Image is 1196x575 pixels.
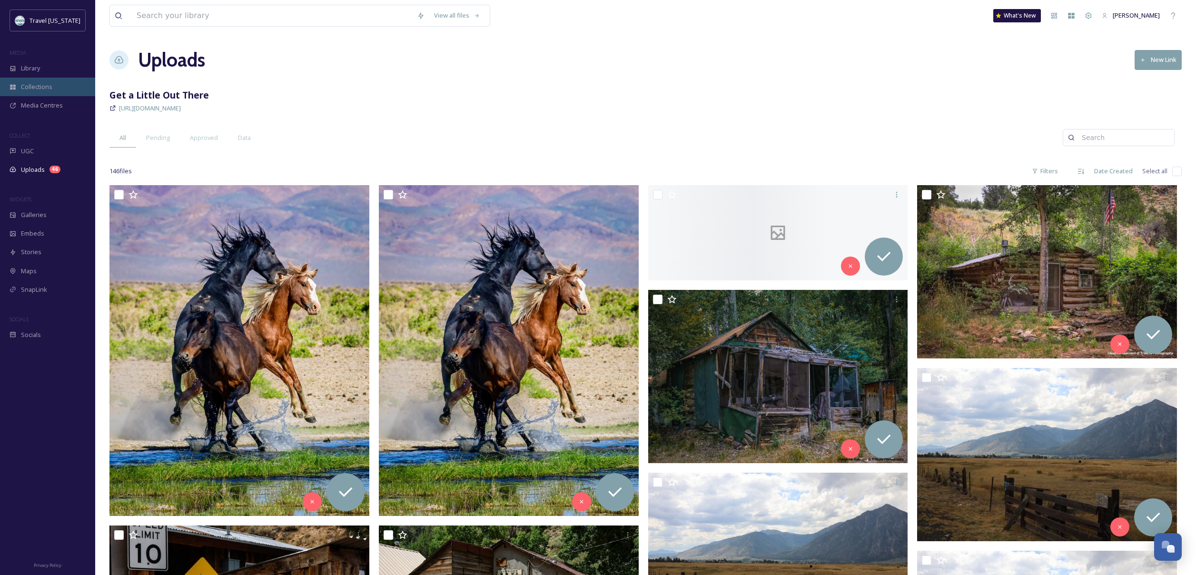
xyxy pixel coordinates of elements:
[10,196,31,203] span: WIDGETS
[1077,128,1169,147] input: Search
[238,133,251,142] span: Data
[21,248,41,257] span: Stories
[10,132,30,139] span: COLLECT
[21,229,44,238] span: Embeds
[1142,167,1167,176] span: Select all
[917,185,1177,358] img: ext_1758349468.98959_ask_4_andy@yahoo.com-0S6A2590.jpeg
[1097,6,1165,25] a: [PERSON_NAME]
[21,147,34,156] span: UGC
[21,165,45,174] span: Uploads
[49,166,60,173] div: 46
[34,559,61,570] a: Privacy Policy
[109,185,369,516] img: ext_1758684423.659284_steveomeliaphotography@gmail.com-Dominance!.jpg
[1027,162,1063,180] div: Filters
[10,316,29,323] span: SOCIALS
[1089,162,1137,180] div: Date Created
[21,101,63,110] span: Media Centres
[1113,11,1160,20] span: [PERSON_NAME]
[429,6,485,25] a: View all files
[15,16,25,25] img: download.jpeg
[30,16,80,25] span: Travel [US_STATE]
[10,49,26,56] span: MEDIA
[21,330,41,339] span: Socials
[119,104,181,112] span: [URL][DOMAIN_NAME]
[379,185,639,516] img: ext_1758684373.244589_steveomeliaphotography@gmail.com-Dominance!.jpg
[21,267,37,276] span: Maps
[993,9,1041,22] a: What's New
[119,133,126,142] span: All
[917,368,1177,541] img: ext_1758349421.788665_ask_4_andy@yahoo.com-0S6A3007.jpeg
[648,290,908,463] img: ext_1758349435.256371_ask_4_andy@yahoo.com-0S6A2500.jpeg
[21,210,47,219] span: Galleries
[21,285,47,294] span: SnapLink
[1154,533,1182,561] button: Open Chat
[119,102,181,114] a: [URL][DOMAIN_NAME]
[21,64,40,73] span: Library
[132,5,412,26] input: Search your library
[109,167,132,176] span: 146 file s
[146,133,170,142] span: Pending
[21,82,52,91] span: Collections
[138,46,205,74] a: Uploads
[109,89,209,101] strong: Get a Little Out There
[190,133,218,142] span: Approved
[1135,50,1182,69] button: New Link
[34,562,61,568] span: Privacy Policy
